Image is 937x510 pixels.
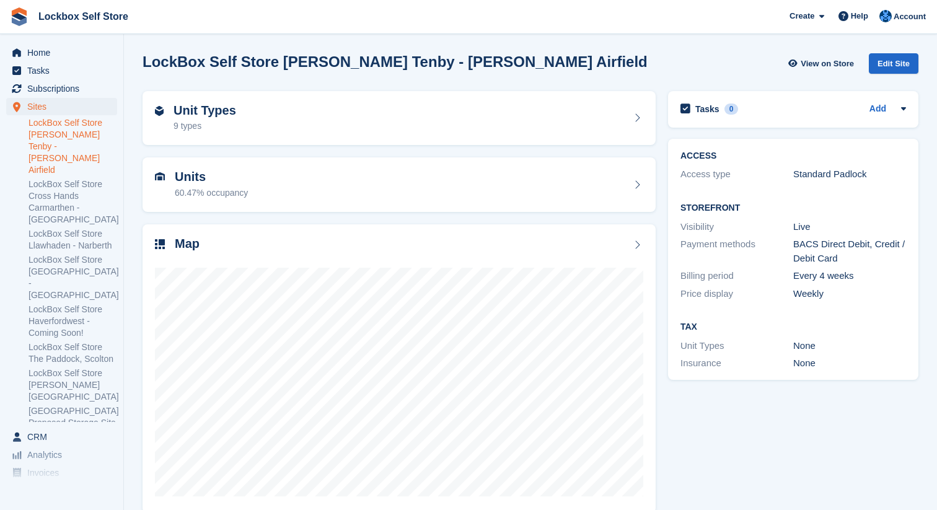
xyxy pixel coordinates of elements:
div: Billing period [680,269,793,283]
a: Lockbox Self Store [33,6,133,27]
div: Unit Types [680,339,793,353]
div: 9 types [174,120,236,133]
a: Add [869,102,886,117]
div: None [793,339,906,353]
span: Subscriptions [27,80,102,97]
a: menu [6,428,117,446]
a: Units 60.47% occupancy [143,157,656,212]
h2: LockBox Self Store [PERSON_NAME] Tenby - [PERSON_NAME] Airfield [143,53,648,70]
a: menu [6,446,117,464]
span: Create [790,10,814,22]
a: menu [6,98,117,115]
a: Unit Types 9 types [143,91,656,146]
a: LockBox Self Store Cross Hands Carmarthen - [GEOGRAPHIC_DATA] [29,178,117,226]
a: LockBox Self Store Llawhaden - Narberth [29,228,117,252]
div: Every 4 weeks [793,269,906,283]
div: 0 [724,103,739,115]
span: Tasks [27,62,102,79]
span: Help [851,10,868,22]
a: LockBox Self Store The Paddock, Scolton [29,341,117,365]
a: menu [6,44,117,61]
span: Invoices [27,464,102,481]
div: Access type [680,167,793,182]
div: Visibility [680,220,793,234]
div: Payment methods [680,237,793,265]
a: LockBox Self Store Haverfordwest - Coming Soon! [29,304,117,339]
div: Edit Site [869,53,918,74]
a: menu [6,482,117,499]
a: Edit Site [869,53,918,79]
img: Naomi Davies [879,10,892,22]
span: Home [27,44,102,61]
h2: Tax [680,322,906,332]
div: Live [793,220,906,234]
a: menu [6,62,117,79]
span: CRM [27,428,102,446]
span: Sites [27,98,102,115]
div: 60.47% occupancy [175,187,248,200]
div: BACS Direct Debit, Credit / Debit Card [793,237,906,265]
h2: Map [175,237,200,251]
a: LockBox Self Store [PERSON_NAME][GEOGRAPHIC_DATA] [29,367,117,403]
h2: ACCESS [680,151,906,161]
a: menu [6,80,117,97]
span: View on Store [801,58,854,70]
a: [GEOGRAPHIC_DATA] Proposed Storage Site [29,405,117,429]
div: Weekly [793,287,906,301]
a: LockBox Self Store [GEOGRAPHIC_DATA] - [GEOGRAPHIC_DATA] [29,254,117,301]
img: map-icn-33ee37083ee616e46c38cad1a60f524a97daa1e2b2c8c0bc3eb3415660979fc1.svg [155,239,165,249]
img: unit-icn-7be61d7bf1b0ce9d3e12c5938cc71ed9869f7b940bace4675aadf7bd6d80202e.svg [155,172,165,181]
div: Insurance [680,356,793,371]
div: None [793,356,906,371]
a: menu [6,464,117,481]
h2: Storefront [680,203,906,213]
div: Price display [680,287,793,301]
h2: Units [175,170,248,184]
img: unit-type-icn-2b2737a686de81e16bb02015468b77c625bbabd49415b5ef34ead5e3b44a266d.svg [155,106,164,116]
div: Standard Padlock [793,167,906,182]
h2: Unit Types [174,103,236,118]
span: Account [894,11,926,23]
h2: Tasks [695,103,719,115]
a: LockBox Self Store [PERSON_NAME] Tenby - [PERSON_NAME] Airfield [29,117,117,176]
span: Pricing [27,482,102,499]
a: View on Store [786,53,859,74]
span: Analytics [27,446,102,464]
img: stora-icon-8386f47178a22dfd0bd8f6a31ec36ba5ce8667c1dd55bd0f319d3a0aa187defe.svg [10,7,29,26]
